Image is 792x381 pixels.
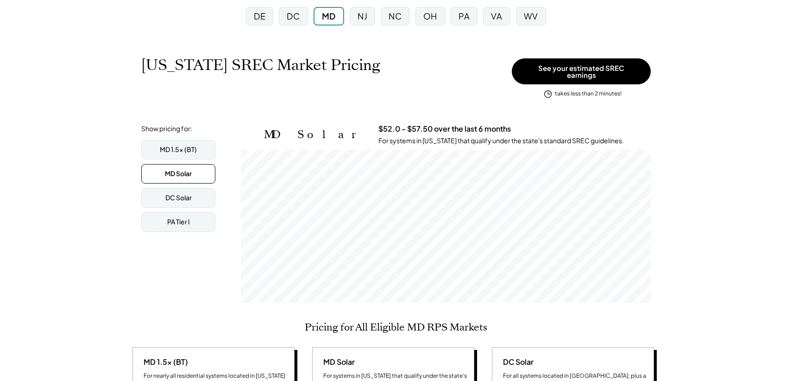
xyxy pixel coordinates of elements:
[555,90,622,98] div: takes less than 2 minutes!
[512,58,651,84] button: See your estimated SREC earnings
[160,145,197,154] div: MD 1.5x (BT)
[389,10,402,22] div: NC
[264,128,365,141] h2: MD Solar
[165,169,192,178] div: MD Solar
[320,357,355,367] div: MD Solar
[141,124,192,133] div: Show pricing for:
[378,124,511,134] h3: $52.0 - $57.50 over the last 6 months
[459,10,470,22] div: PA
[141,56,380,74] h1: [US_STATE] SREC Market Pricing
[358,10,367,22] div: NJ
[491,10,502,22] div: VA
[305,321,487,333] h2: Pricing for All Eligible MD RPS Markets
[378,136,624,146] div: For systems in [US_STATE] that qualify under the state's standard SREC guidelines.
[322,10,336,22] div: MD
[499,357,534,367] div: DC Solar
[423,10,437,22] div: OH
[254,10,265,22] div: DE
[140,357,188,367] div: MD 1.5x (BT)
[167,217,190,227] div: PA Tier I
[524,10,538,22] div: WV
[287,10,300,22] div: DC
[165,193,192,203] div: DC Solar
